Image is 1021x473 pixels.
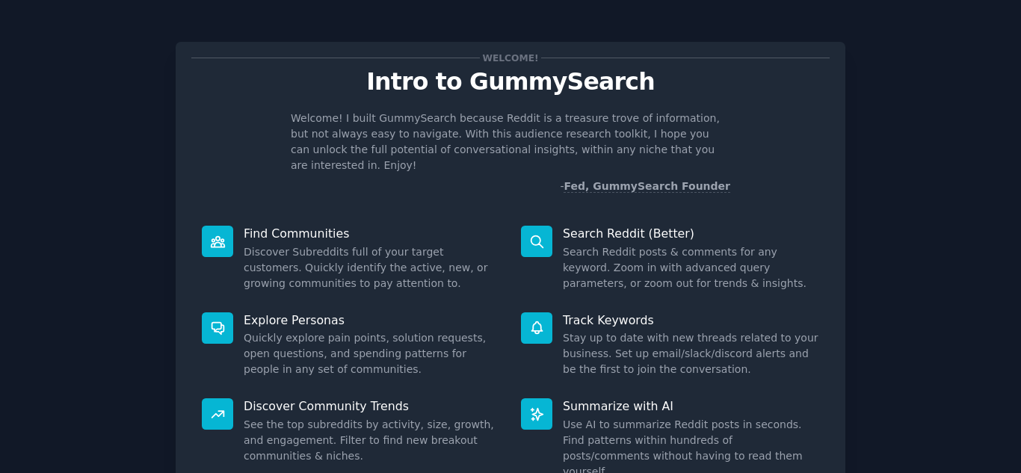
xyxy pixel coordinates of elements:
p: Summarize with AI [563,398,819,414]
p: Discover Community Trends [244,398,500,414]
p: Explore Personas [244,312,500,328]
dd: Stay up to date with new threads related to your business. Set up email/slack/discord alerts and ... [563,330,819,377]
p: Search Reddit (Better) [563,226,819,241]
p: Welcome! I built GummySearch because Reddit is a treasure trove of information, but not always ea... [291,111,730,173]
dd: Discover Subreddits full of your target customers. Quickly identify the active, new, or growing c... [244,244,500,291]
dd: See the top subreddits by activity, size, growth, and engagement. Filter to find new breakout com... [244,417,500,464]
div: - [560,179,730,194]
a: Fed, GummySearch Founder [564,180,730,193]
p: Track Keywords [563,312,819,328]
p: Find Communities [244,226,500,241]
dd: Search Reddit posts & comments for any keyword. Zoom in with advanced query parameters, or zoom o... [563,244,819,291]
dd: Quickly explore pain points, solution requests, open questions, and spending patterns for people ... [244,330,500,377]
p: Intro to GummySearch [191,69,830,95]
span: Welcome! [480,50,541,66]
